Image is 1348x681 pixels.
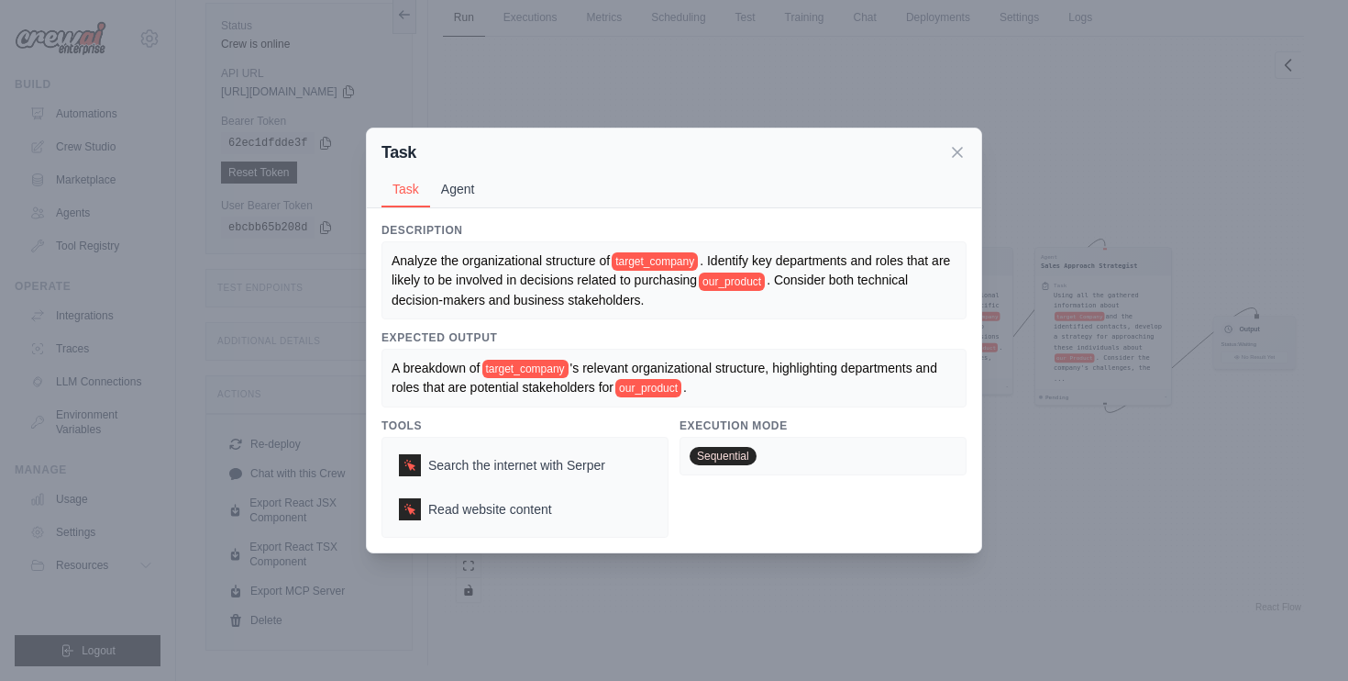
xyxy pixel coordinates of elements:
span: Analyze the organizational structure of [392,253,610,268]
h3: Description [381,223,967,238]
iframe: Chat Widget [1256,593,1348,681]
span: Read website content [428,500,552,519]
span: . Consider both technical decision-makers and business stakeholders. [392,273,912,307]
span: our_product [615,379,681,397]
h3: Tools [381,419,668,433]
h3: Expected Output [381,330,967,345]
span: A breakdown of [392,361,481,375]
span: 's relevant organizational structure, highlighting departments and roles that are potential stake... [392,361,941,395]
button: Agent [430,172,486,207]
span: . [683,380,687,395]
span: target_company [482,360,569,378]
span: Sequential [690,447,757,465]
span: our_product [699,273,765,291]
h3: Execution Mode [680,419,967,433]
span: Search the internet with Serper [428,456,605,474]
span: target_company [612,252,698,271]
